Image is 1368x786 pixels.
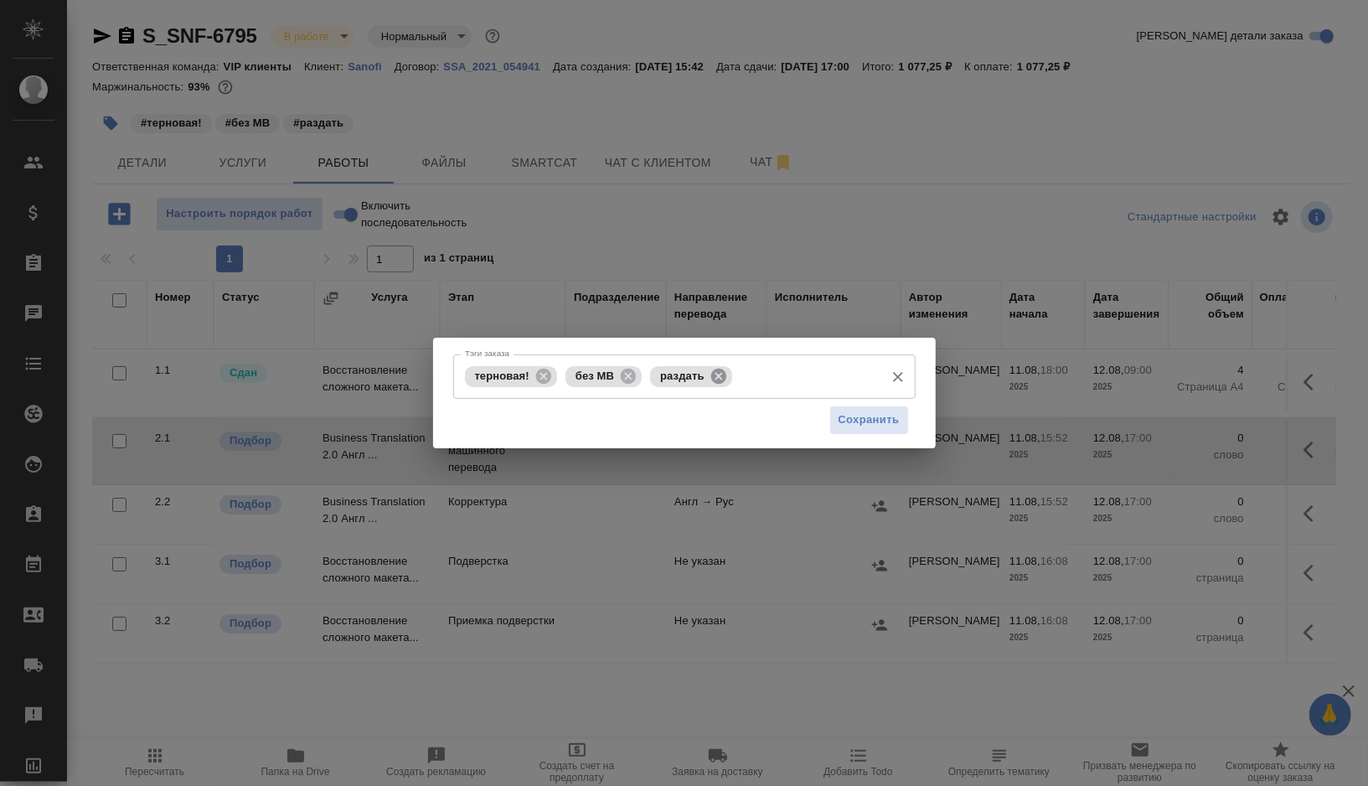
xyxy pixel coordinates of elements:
[839,411,900,430] span: Сохранить
[465,370,539,382] span: терновая!
[650,366,732,387] div: раздать
[886,365,910,389] button: Очистить
[650,370,715,382] span: раздать
[565,370,624,382] span: без МВ
[565,366,642,387] div: без МВ
[465,366,557,387] div: терновая!
[829,406,909,435] button: Сохранить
